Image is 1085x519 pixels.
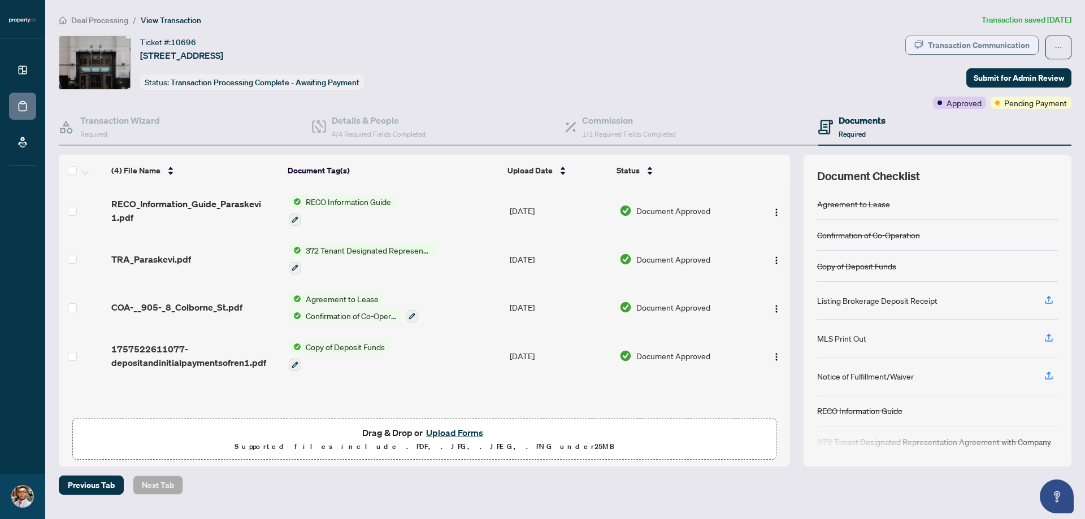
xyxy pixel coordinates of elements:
[817,168,920,184] span: Document Checklist
[289,244,301,256] img: Status Icon
[772,304,781,313] img: Logo
[289,244,435,274] button: Status Icon372 Tenant Designated Representation Agreement with Company Schedule A
[817,370,914,382] div: Notice of Fulfillment/Waiver
[839,130,866,138] span: Required
[171,77,359,88] span: Transaction Processing Complete - Awaiting Payment
[505,284,615,332] td: [DATE]
[636,301,710,313] span: Document Approved
[12,486,33,507] img: Profile Icon
[582,114,676,127] h4: Commission
[636,204,710,217] span: Document Approved
[362,425,487,440] span: Drag & Drop or
[80,130,107,138] span: Required
[905,36,1039,55] button: Transaction Communication
[73,418,776,460] span: Drag & Drop orUpload FormsSupported files include .PDF, .JPG, .JPEG, .PNG under25MB
[617,164,640,177] span: Status
[289,309,301,322] img: Status Icon
[111,252,191,266] span: TRA_Paraskevi.pdf
[59,16,67,24] span: home
[9,17,36,24] img: logo
[505,332,615,380] td: [DATE]
[133,476,183,495] button: Next Tab
[767,250,785,268] button: Logo
[505,235,615,284] td: [DATE]
[332,130,426,138] span: 4/4 Required Fields Completed
[80,440,769,453] p: Supported files include .PDF, .JPG, .JPEG, .PNG under 25 MB
[619,301,632,313] img: Document Status
[817,198,890,210] div: Agreement to Lease
[767,298,785,316] button: Logo
[619,350,632,362] img: Document Status
[111,342,279,369] span: 1757522611077-depositandinitialpaymentsofren1.pdf
[817,229,920,241] div: Confirmation of Co-Operation
[817,260,896,272] div: Copy of Deposit Funds
[133,14,136,27] li: /
[619,253,632,265] img: Document Status
[301,309,401,322] span: Confirmation of Co-Operation
[140,49,223,62] span: [STREET_ADDRESS]
[636,253,710,265] span: Document Approved
[1040,479,1074,513] button: Open asap
[289,195,396,226] button: Status IconRECO Information Guide
[817,404,902,417] div: RECO Information Guide
[111,197,279,224] span: RECO_Information_Guide_Paraskevi 1.pdf
[111,300,242,314] span: COA-__905-_8_Colborne_St.pdf
[301,244,435,256] span: 372 Tenant Designated Representation Agreement with Company Schedule A
[141,15,201,25] span: View Transaction
[71,15,128,25] span: Deal Processing
[423,425,487,440] button: Upload Forms
[140,36,196,49] div: Ticket #:
[289,195,301,208] img: Status Icon
[772,352,781,361] img: Logo
[507,164,553,177] span: Upload Date
[767,202,785,220] button: Logo
[80,114,160,127] h4: Transaction Wizard
[974,69,1064,87] span: Submit for Admin Review
[982,14,1071,27] article: Transaction saved [DATE]
[839,114,886,127] h4: Documents
[582,130,676,138] span: 1/1 Required Fields Completed
[772,256,781,265] img: Logo
[59,36,131,89] img: IMG-C12330678_1.jpg
[505,186,615,235] td: [DATE]
[289,293,418,323] button: Status IconAgreement to LeaseStatus IconConfirmation of Co-Operation
[1004,97,1067,109] span: Pending Payment
[947,97,982,109] span: Approved
[636,350,710,362] span: Document Approved
[107,155,283,186] th: (4) File Name
[301,293,383,305] span: Agreement to Lease
[1054,43,1062,51] span: ellipsis
[612,155,748,186] th: Status
[817,332,866,344] div: MLS Print Out
[289,293,301,305] img: Status Icon
[767,347,785,365] button: Logo
[140,75,364,90] div: Status:
[817,294,938,307] div: Listing Brokerage Deposit Receipt
[301,195,396,208] span: RECO Information Guide
[283,155,504,186] th: Document Tag(s)
[289,341,301,353] img: Status Icon
[301,341,389,353] span: Copy of Deposit Funds
[111,164,160,177] span: (4) File Name
[772,208,781,217] img: Logo
[619,204,632,217] img: Document Status
[928,36,1030,54] div: Transaction Communication
[503,155,612,186] th: Upload Date
[171,37,196,47] span: 10696
[332,114,426,127] h4: Details & People
[68,476,115,494] span: Previous Tab
[966,68,1071,88] button: Submit for Admin Review
[59,476,124,495] button: Previous Tab
[289,341,389,371] button: Status IconCopy of Deposit Funds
